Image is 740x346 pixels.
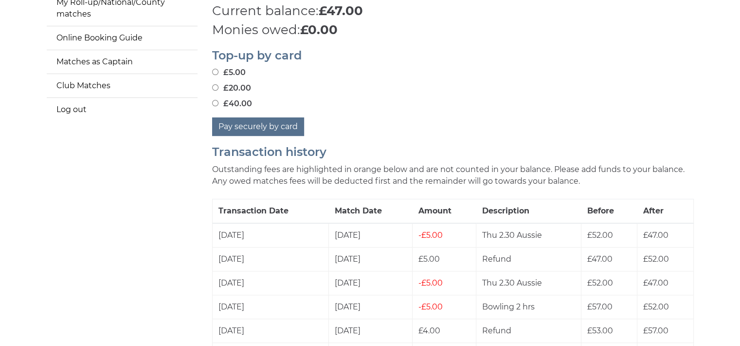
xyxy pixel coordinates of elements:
label: £20.00 [212,82,251,94]
span: £52.00 [643,302,669,311]
td: Thu 2.30 Aussie [476,271,581,295]
td: [DATE] [329,223,413,248]
td: [DATE] [212,223,329,248]
th: Match Date [329,199,413,223]
td: [DATE] [212,247,329,271]
th: After [637,199,693,223]
p: Current balance: [212,1,694,20]
td: Bowling 2 hrs [476,295,581,319]
th: Transaction Date [212,199,329,223]
span: £5.00 [418,231,443,240]
span: £52.00 [643,254,669,264]
td: [DATE] [212,271,329,295]
strong: £47.00 [319,3,363,19]
span: £4.00 [418,326,440,335]
input: £40.00 [212,100,218,106]
span: £5.00 [418,278,443,288]
input: £5.00 [212,69,218,75]
span: £5.00 [418,254,440,264]
td: [DATE] [329,319,413,343]
a: Log out [47,98,198,121]
button: Pay securely by card [212,117,304,136]
span: £5.00 [418,302,443,311]
p: Outstanding fees are highlighted in orange below and are not counted in your balance. Please add ... [212,164,694,187]
label: £40.00 [212,98,252,110]
td: [DATE] [212,319,329,343]
h2: Transaction history [212,146,694,158]
th: Amount [413,199,476,223]
td: Thu 2.30 Aussie [476,223,581,248]
td: [DATE] [329,295,413,319]
label: £5.00 [212,67,246,78]
td: [DATE] [329,247,413,271]
span: £52.00 [587,278,613,288]
a: Online Booking Guide [47,26,198,50]
td: Refund [476,319,581,343]
span: £53.00 [587,326,613,335]
span: £57.00 [643,326,668,335]
span: £47.00 [643,278,668,288]
a: Club Matches [47,74,198,97]
a: Matches as Captain [47,50,198,74]
h2: Top-up by card [212,49,694,62]
span: £57.00 [587,302,613,311]
input: £20.00 [212,84,218,91]
td: [DATE] [212,295,329,319]
th: Before [581,199,637,223]
td: Refund [476,247,581,271]
td: [DATE] [329,271,413,295]
th: Description [476,199,581,223]
span: £47.00 [643,231,668,240]
p: Monies owed: [212,20,694,39]
span: £52.00 [587,231,613,240]
span: £47.00 [587,254,613,264]
strong: £0.00 [300,22,338,38]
